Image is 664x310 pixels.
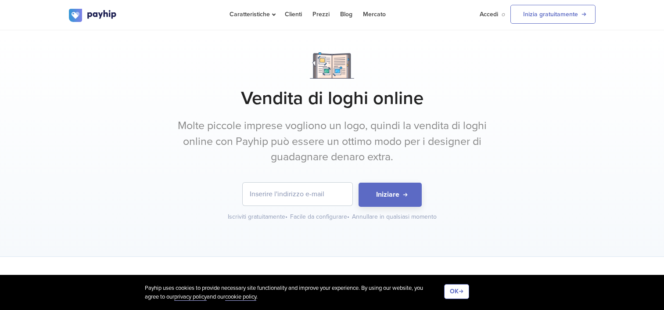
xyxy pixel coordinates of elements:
[69,9,117,22] img: logo.svg
[228,213,288,221] div: Iscriviti gratuitamente
[168,118,497,165] p: Molte piccole imprese vogliono un logo, quindi la vendita di loghi online con Payhip può essere u...
[310,52,354,79] img: Notebook.png
[510,5,596,24] a: Inizia gratuitamente
[444,284,469,299] button: OK
[290,213,350,221] div: Facile da configurare
[243,183,352,205] input: Inserire l'indirizzo e-mail
[230,11,274,18] span: Caratteristiche
[285,213,287,220] span: •
[359,183,422,207] button: Iniziare
[225,293,256,301] a: cookie policy
[174,293,207,301] a: privacy policy
[69,87,596,109] h1: Vendita di loghi online
[352,213,437,221] div: Annullare in qualsiasi momento
[145,284,444,301] div: Payhip uses cookies to provide necessary site functionality and improve your experience. By using...
[347,213,349,220] span: •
